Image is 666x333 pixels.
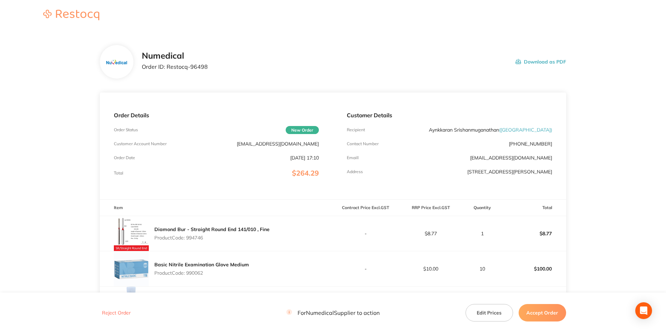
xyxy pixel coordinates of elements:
p: Contact Number [347,141,379,146]
p: Order Details [114,112,319,118]
p: [DATE] 17:10 [290,155,319,161]
p: 1 [464,231,500,236]
p: [PHONE_NUMBER] [509,141,552,147]
p: For Numedical Supplier to action [286,310,380,316]
p: Aynkkaran Srishanmuganathan [429,127,552,133]
a: [EMAIL_ADDRESS][DOMAIN_NAME] [470,155,552,161]
span: ( [GEOGRAPHIC_DATA] ) [499,127,552,133]
p: [EMAIL_ADDRESS][DOMAIN_NAME] [237,141,319,147]
p: $100.00 [501,260,566,277]
th: Item [100,200,333,216]
p: Address [347,169,363,174]
p: Customer Account Number [114,141,167,146]
div: Open Intercom Messenger [635,302,652,319]
p: $8.77 [398,231,463,236]
th: RRP Price Excl. GST [398,200,463,216]
img: bTgzdmk4dA [105,58,128,66]
p: Product Code: 994746 [154,235,270,240]
img: Restocq logo [36,10,106,20]
p: Order Date [114,155,135,160]
p: $10.00 [398,266,463,272]
p: Recipient [347,127,365,132]
span: $264.29 [292,169,319,177]
p: [STREET_ADDRESS][PERSON_NAME] [467,169,552,175]
button: Accept Order [519,304,566,321]
p: - [333,231,398,236]
a: Basic Nitrile Examination Glove Medium [154,261,249,268]
p: Product Code: 990062 [154,270,249,276]
img: bG44dnAyaw [114,216,149,251]
h2: Numedical [142,51,208,61]
a: Diamond Bur - Straight Round End 141/010 , Fine [154,226,270,232]
p: $8.77 [501,225,566,242]
img: NG15dGg4ZQ [114,251,149,286]
p: Order ID: Restocq- 96498 [142,64,208,70]
a: Restocq logo [36,10,106,21]
p: Customer Details [347,112,552,118]
span: New Order [286,126,319,134]
p: - [333,266,398,272]
button: Download as PDF [515,51,566,73]
p: 10 [464,266,500,272]
th: Total [501,200,566,216]
p: Order Status [114,127,138,132]
img: ajlwMDBqcA [114,287,149,321]
button: Reject Order [100,310,133,316]
th: Quantity [463,200,501,216]
button: Edit Prices [466,304,513,321]
p: Total [114,171,123,176]
th: Contract Price Excl. GST [333,200,398,216]
p: Emaill [347,155,359,160]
